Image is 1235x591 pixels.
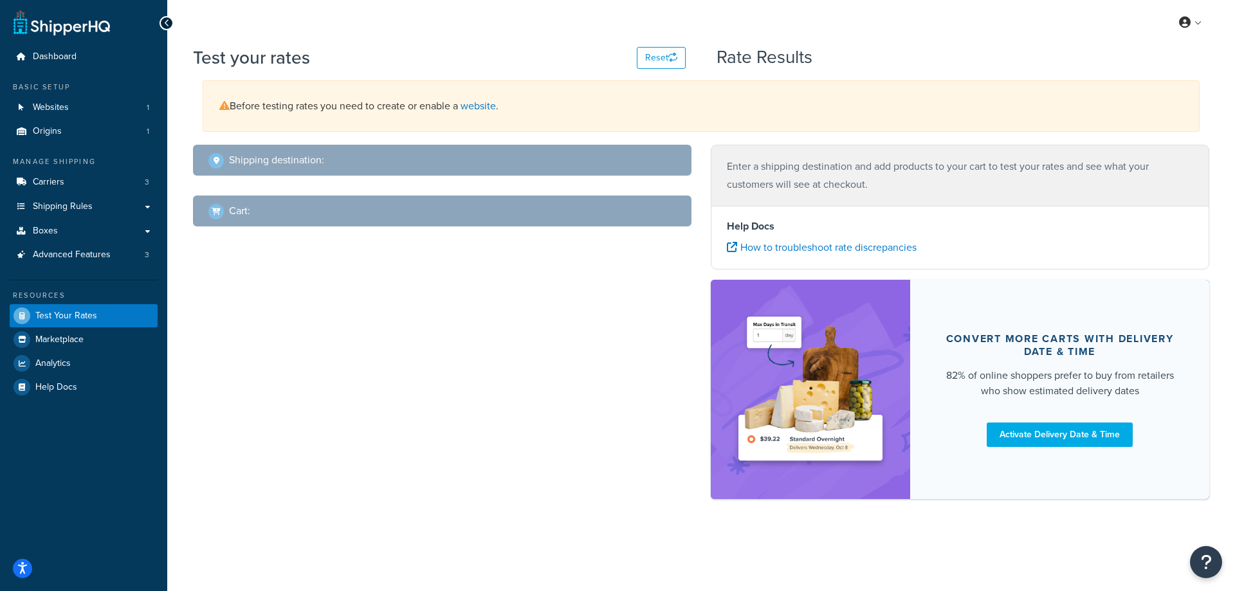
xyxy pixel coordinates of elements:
[1190,546,1222,578] button: Open Resource Center
[145,177,149,188] span: 3
[203,80,1200,132] div: Before testing rates you need to create or enable a .
[33,126,62,137] span: Origins
[727,219,1193,234] h4: Help Docs
[193,45,310,70] h1: Test your rates
[730,299,891,480] img: feature-image-ddt-36eae7f7280da8017bfb280eaccd9c446f90b1fe08728e4019434db127062ab4.png
[35,358,71,369] span: Analytics
[941,368,1178,399] div: 82% of online shoppers prefer to buy from retailers who show estimated delivery dates
[10,96,158,120] a: Websites1
[10,304,158,327] a: Test Your Rates
[229,154,324,166] h2: Shipping destination :
[35,311,97,322] span: Test Your Rates
[10,328,158,351] a: Marketplace
[10,120,158,143] li: Origins
[10,82,158,93] div: Basic Setup
[229,205,250,217] h2: Cart :
[10,219,158,243] a: Boxes
[637,47,686,69] button: Reset
[35,334,84,345] span: Marketplace
[727,240,917,255] a: How to troubleshoot rate discrepancies
[145,250,149,260] span: 3
[10,290,158,301] div: Resources
[10,376,158,399] a: Help Docs
[33,201,93,212] span: Shipping Rules
[10,96,158,120] li: Websites
[10,170,158,194] a: Carriers3
[35,382,77,393] span: Help Docs
[33,226,58,237] span: Boxes
[727,158,1193,194] p: Enter a shipping destination and add products to your cart to test your rates and see what your c...
[941,332,1178,358] div: Convert more carts with delivery date & time
[10,243,158,267] a: Advanced Features3
[10,156,158,167] div: Manage Shipping
[33,250,111,260] span: Advanced Features
[10,170,158,194] li: Carriers
[10,45,158,69] a: Dashboard
[147,126,149,137] span: 1
[461,98,496,113] a: website
[987,423,1133,447] a: Activate Delivery Date & Time
[10,120,158,143] a: Origins1
[33,102,69,113] span: Websites
[10,352,158,375] a: Analytics
[33,177,64,188] span: Carriers
[33,51,77,62] span: Dashboard
[10,243,158,267] li: Advanced Features
[10,195,158,219] a: Shipping Rules
[717,48,812,68] h2: Rate Results
[147,102,149,113] span: 1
